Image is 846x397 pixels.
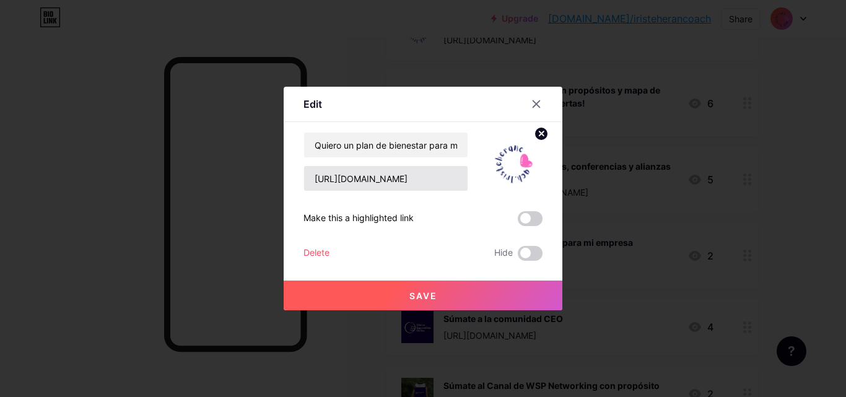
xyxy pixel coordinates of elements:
[483,132,543,191] img: link_thumbnail
[284,281,562,310] button: Save
[303,97,322,111] div: Edit
[409,290,437,301] span: Save
[303,211,414,226] div: Make this a highlighted link
[494,246,513,261] span: Hide
[304,166,468,191] input: URL
[303,246,329,261] div: Delete
[304,133,468,157] input: Title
